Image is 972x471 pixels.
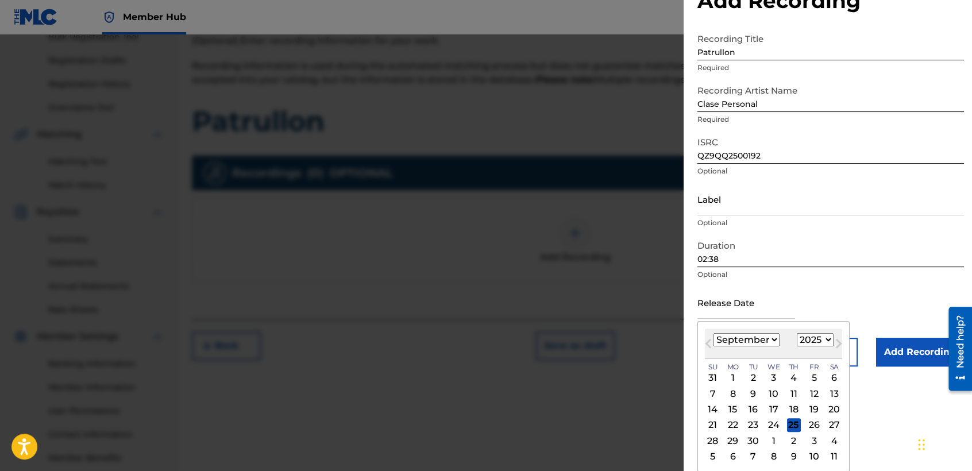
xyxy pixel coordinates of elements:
[705,370,842,464] div: Month September, 2025
[726,387,740,400] div: Choose Monday, September 8th, 2025
[827,418,841,432] div: Choose Saturday, September 27th, 2025
[918,427,925,462] div: Arrastrar
[726,371,740,385] div: Choose Monday, September 1st, 2025
[787,387,801,400] div: Choose Thursday, September 11th, 2025
[807,418,821,432] div: Choose Friday, September 26th, 2025
[697,269,964,280] p: Optional
[807,371,821,385] div: Choose Friday, September 5th, 2025
[746,450,760,464] div: Choose Tuesday, October 7th, 2025
[787,434,801,447] div: Choose Thursday, October 2nd, 2025
[708,362,717,372] span: Su
[767,418,781,432] div: Choose Wednesday, September 24th, 2025
[767,362,780,372] span: We
[746,403,760,416] div: Choose Tuesday, September 16th, 2025
[102,10,116,24] img: Top Rightsholder
[706,403,720,416] div: Choose Sunday, September 14th, 2025
[726,434,740,447] div: Choose Monday, September 29th, 2025
[697,63,964,73] p: Required
[746,387,760,400] div: Choose Tuesday, September 9th, 2025
[827,450,841,464] div: Choose Saturday, October 11th, 2025
[14,9,58,25] img: MLC Logo
[697,166,964,176] p: Optional
[787,450,801,464] div: Choose Thursday, October 9th, 2025
[706,434,720,447] div: Choose Sunday, September 28th, 2025
[706,450,720,464] div: Choose Sunday, October 5th, 2025
[767,387,781,400] div: Choose Wednesday, September 10th, 2025
[767,403,781,416] div: Choose Wednesday, September 17th, 2025
[746,371,760,385] div: Choose Tuesday, September 2nd, 2025
[827,403,841,416] div: Choose Saturday, September 20th, 2025
[787,418,801,432] div: Choose Thursday, September 25th, 2025
[807,403,821,416] div: Choose Friday, September 19th, 2025
[699,337,718,355] button: Previous Month
[827,387,841,400] div: Choose Saturday, September 13th, 2025
[706,371,720,385] div: Choose Sunday, August 31st, 2025
[807,434,821,447] div: Choose Friday, October 3rd, 2025
[706,418,720,432] div: Choose Sunday, September 21st, 2025
[940,303,972,395] iframe: Resource Center
[726,403,740,416] div: Choose Monday, September 15th, 2025
[746,434,760,447] div: Choose Tuesday, September 30th, 2025
[827,371,841,385] div: Choose Saturday, September 6th, 2025
[767,434,781,447] div: Choose Wednesday, October 1st, 2025
[746,418,760,432] div: Choose Tuesday, September 23rd, 2025
[123,10,186,24] span: Member Hub
[767,450,781,464] div: Choose Wednesday, October 8th, 2025
[809,362,819,372] span: Fr
[915,416,972,471] div: Widget de chat
[726,418,740,432] div: Choose Monday, September 22nd, 2025
[697,218,964,228] p: Optional
[830,337,848,355] button: Next Month
[789,362,799,372] span: Th
[706,387,720,400] div: Choose Sunday, September 7th, 2025
[807,387,821,400] div: Choose Friday, September 12th, 2025
[726,450,740,464] div: Choose Monday, October 6th, 2025
[767,371,781,385] div: Choose Wednesday, September 3rd, 2025
[697,114,964,125] p: Required
[787,403,801,416] div: Choose Thursday, September 18th, 2025
[787,371,801,385] div: Choose Thursday, September 4th, 2025
[749,362,758,372] span: Tu
[830,362,839,372] span: Sa
[915,416,972,471] iframe: Chat Widget
[827,434,841,447] div: Choose Saturday, October 4th, 2025
[727,362,739,372] span: Mo
[807,450,821,464] div: Choose Friday, October 10th, 2025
